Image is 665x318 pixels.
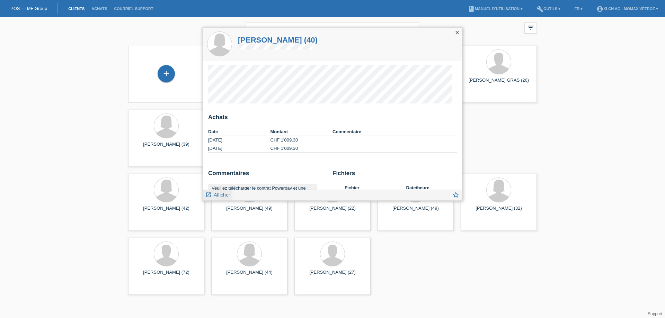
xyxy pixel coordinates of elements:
[212,185,313,196] div: Veuillez télécharger le contrat Powerpay et une pièce d'identité.
[648,311,662,316] a: Support
[158,68,175,80] div: Enregistrer le client
[134,142,199,153] div: [PERSON_NAME] (39)
[300,206,365,217] div: [PERSON_NAME] (22)
[65,7,88,11] a: Clients
[208,170,327,180] h2: Commentaires
[383,206,448,217] div: [PERSON_NAME] (49)
[332,128,457,136] th: Commentaire
[571,7,586,11] a: FR ▾
[345,184,406,192] th: Fichier
[527,24,534,31] i: filter_list
[208,144,271,153] td: [DATE]
[134,206,199,217] div: [PERSON_NAME] (42)
[217,206,282,217] div: [PERSON_NAME] (49)
[300,270,365,281] div: [PERSON_NAME] (27)
[466,78,531,89] div: [PERSON_NAME] GRAS (26)
[332,170,457,180] h2: Fichiers
[110,7,157,11] a: Courriel Support
[205,190,230,199] a: launch Afficher
[238,36,318,44] a: [PERSON_NAME] (40)
[596,6,603,12] i: account_circle
[271,136,333,144] td: CHF 1'009.30
[208,136,271,144] td: [DATE]
[533,7,564,11] a: buildOutils ▾
[452,191,460,199] i: star_border
[10,6,47,11] a: POS — MF Group
[217,270,282,281] div: [PERSON_NAME] (44)
[454,30,460,35] i: close
[466,206,531,217] div: [PERSON_NAME] (32)
[271,128,333,136] th: Montant
[406,184,447,192] th: Date/heure
[208,114,457,124] h2: Achats
[208,128,271,136] th: Date
[205,192,212,198] i: launch
[271,144,333,153] td: CHF 1'009.30
[214,192,230,198] span: Afficher
[593,7,662,11] a: account_circleXLCH AG - Mömax Vétroz ▾
[88,7,110,11] a: Achats
[452,192,460,200] a: star_border
[464,7,526,11] a: bookManuel d’utilisation ▾
[537,6,543,12] i: build
[246,22,419,39] input: Recherche...
[134,270,199,281] div: [PERSON_NAME] (72)
[468,6,475,12] i: book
